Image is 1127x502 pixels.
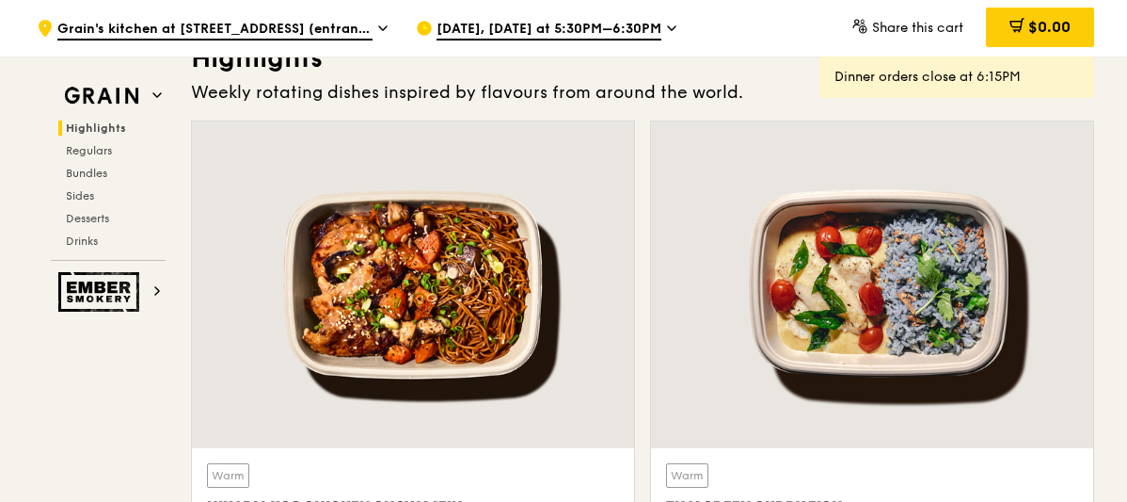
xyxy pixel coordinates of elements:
[58,272,145,312] img: Ember Smokery web logo
[66,121,126,135] span: Highlights
[66,167,107,180] span: Bundles
[66,235,98,248] span: Drinks
[66,189,94,202] span: Sides
[207,463,249,488] div: Warm
[437,20,661,40] span: [DATE], [DATE] at 5:30PM–6:30PM
[66,212,109,225] span: Desserts
[834,68,1079,87] div: Dinner orders close at 6:15PM
[66,144,112,157] span: Regulars
[57,20,373,40] span: Grain's kitchen at [STREET_ADDRESS] (entrance along [PERSON_NAME][GEOGRAPHIC_DATA])
[191,41,1094,75] h3: Highlights
[1028,18,1071,36] span: $0.00
[58,79,145,113] img: Grain web logo
[191,79,1094,105] div: Weekly rotating dishes inspired by flavours from around the world.
[872,20,963,36] span: Share this cart
[666,463,708,488] div: Warm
